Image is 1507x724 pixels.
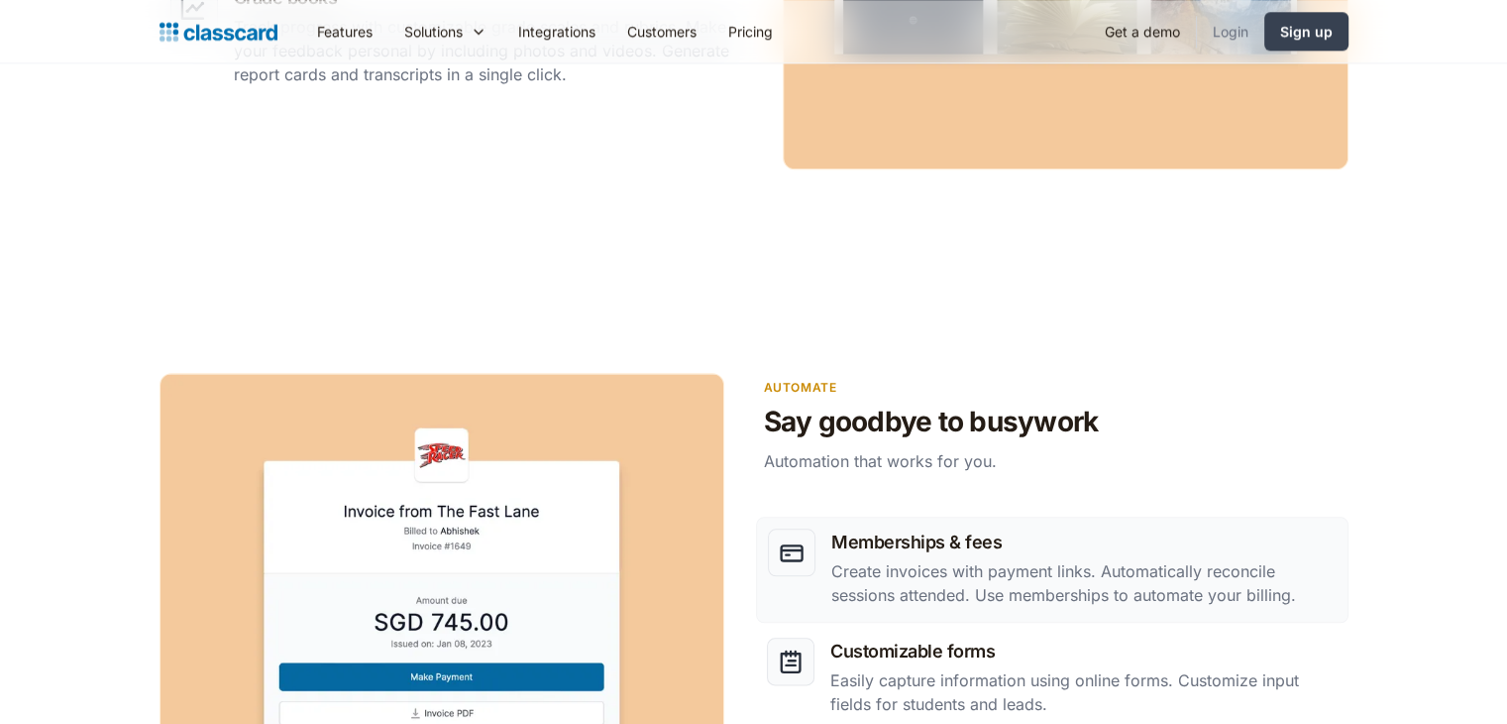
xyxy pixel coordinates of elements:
a: Logo [160,18,277,46]
a: Pricing [712,9,789,54]
div: Solutions [388,9,502,54]
p: Easily capture information using online forms. Customize input fields for students and leads. [830,668,1337,716]
a: Integrations [502,9,611,54]
p: Automate [764,378,1348,397]
a: Features [301,9,388,54]
a: Customers [611,9,712,54]
div: Solutions [404,21,463,42]
a: Login [1197,9,1264,54]
p: Create invoices with payment links. Automatically reconcile sessions attended. Use memberships to... [831,559,1336,607]
a: Sign up [1264,12,1348,51]
h3: Customizable forms [830,638,1337,664]
h3: Memberships & fees [831,529,1336,555]
div: Sign up [1280,21,1333,42]
a: Get a demo [1089,9,1196,54]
